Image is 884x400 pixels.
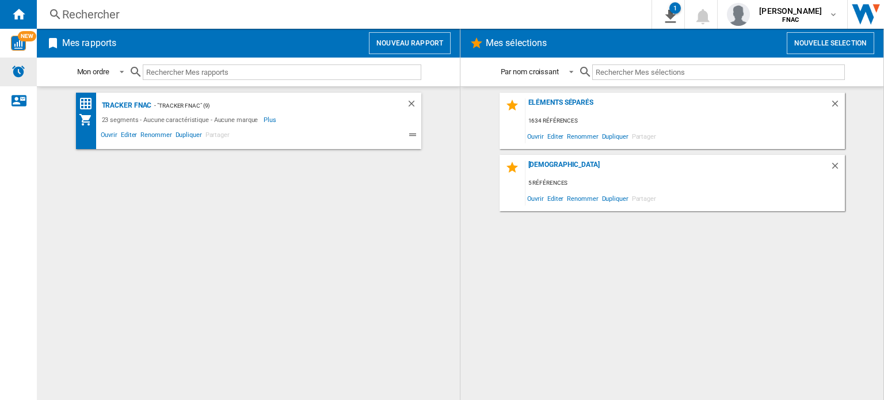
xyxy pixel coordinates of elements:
[264,113,278,127] span: Plus
[830,161,845,176] div: Supprimer
[630,128,658,144] span: Partager
[525,114,845,128] div: 1634 références
[525,176,845,191] div: 5 références
[565,128,600,144] span: Renommer
[830,98,845,114] div: Supprimer
[669,2,681,14] div: 1
[369,32,451,54] button: Nouveau rapport
[600,191,630,206] span: Dupliquer
[99,113,264,127] div: 23 segments - Aucune caractéristique - Aucune marque
[143,64,421,80] input: Rechercher Mes rapports
[18,31,36,41] span: NEW
[501,67,559,76] div: Par nom croissant
[600,128,630,144] span: Dupliquer
[406,98,421,113] div: Supprimer
[79,97,99,111] div: Matrice des prix
[12,64,25,78] img: alerts-logo.svg
[546,191,565,206] span: Editer
[525,98,830,114] div: Eléments Séparés
[759,5,822,17] span: [PERSON_NAME]
[174,129,204,143] span: Dupliquer
[151,98,383,113] div: - "TRACKER FNAC" (9)
[525,191,546,206] span: Ouvrir
[630,191,658,206] span: Partager
[139,129,173,143] span: Renommer
[525,128,546,144] span: Ouvrir
[79,113,99,127] div: Mon assortiment
[546,128,565,144] span: Editer
[77,67,109,76] div: Mon ordre
[62,6,622,22] div: Rechercher
[204,129,231,143] span: Partager
[592,64,845,80] input: Rechercher Mes sélections
[727,3,750,26] img: profile.jpg
[787,32,874,54] button: Nouvelle selection
[525,161,830,176] div: [DEMOGRAPHIC_DATA]
[782,16,799,24] b: FNAC
[99,98,152,113] div: TRACKER FNAC
[60,32,119,54] h2: Mes rapports
[119,129,139,143] span: Editer
[99,129,119,143] span: Ouvrir
[483,32,549,54] h2: Mes sélections
[11,36,26,51] img: wise-card.svg
[565,191,600,206] span: Renommer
